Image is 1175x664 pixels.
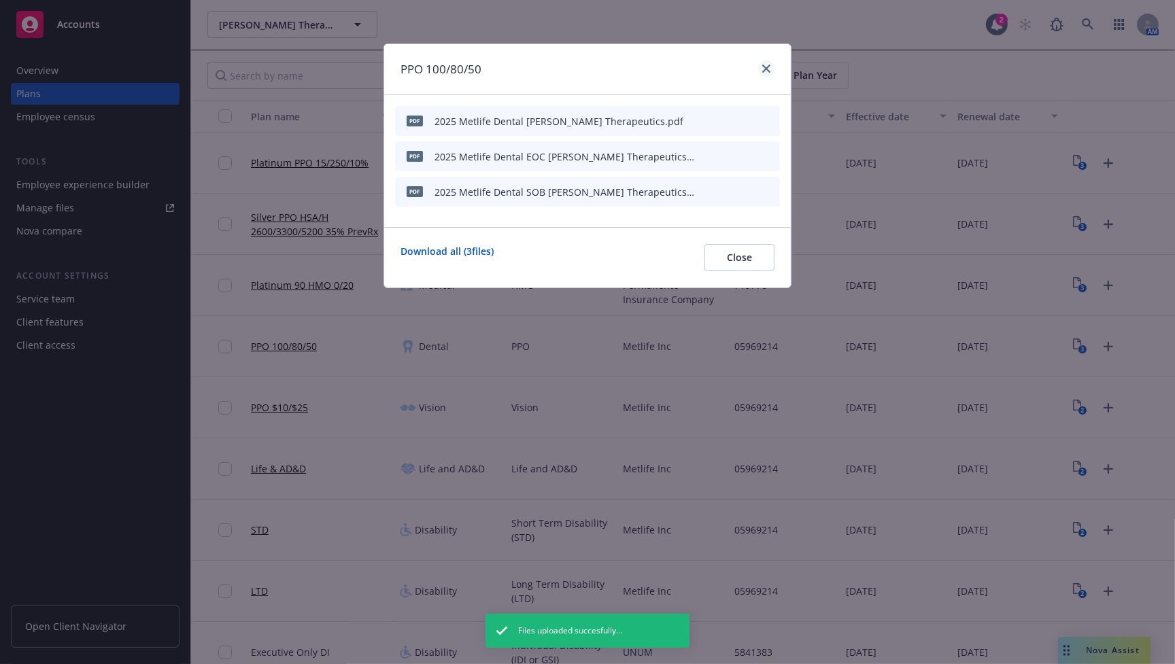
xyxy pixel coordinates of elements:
div: 2025 Metlife Dental EOC [PERSON_NAME] Therapeutics.pdf [435,150,694,164]
span: pdf [407,116,423,126]
button: preview file [740,114,753,128]
button: archive file [764,114,774,128]
a: Download all ( 3 files) [401,244,494,271]
button: download file [719,185,730,199]
div: 2025 Metlife Dental [PERSON_NAME] Therapeutics.pdf [435,114,683,128]
h1: PPO 100/80/50 [401,60,481,78]
span: pdf [407,151,423,161]
span: Files uploaded succesfully... [518,625,622,637]
button: archive file [764,185,774,199]
button: archive file [764,150,774,164]
a: close [758,60,774,77]
div: 2025 Metlife Dental SOB [PERSON_NAME] Therapeutics.pdf [435,185,694,199]
button: Close [704,244,774,271]
button: preview file [740,150,753,164]
button: download file [719,114,730,128]
span: Close [727,251,752,264]
button: download file [719,150,730,164]
button: preview file [740,185,753,199]
span: pdf [407,186,423,196]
